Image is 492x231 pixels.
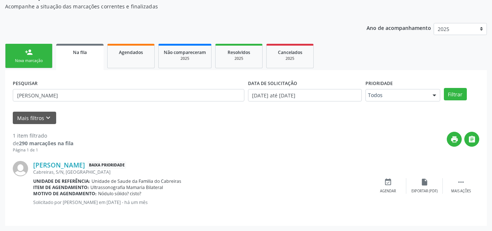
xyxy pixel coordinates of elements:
div: 2025 [272,56,308,61]
input: Nome, CNS [13,89,244,101]
div: 2025 [164,56,206,61]
label: PESQUISAR [13,78,38,89]
div: Nova marcação [11,58,47,63]
span: Na fila [73,49,87,55]
span: Não compareceram [164,49,206,55]
div: Exportar (PDF) [411,189,438,194]
span: Agendados [119,49,143,55]
i:  [468,135,476,143]
div: Agendar [380,189,396,194]
i: event_available [384,178,392,186]
button:  [464,132,479,147]
div: de [13,139,73,147]
p: Ano de acompanhamento [367,23,431,32]
p: Solicitado por [PERSON_NAME] em [DATE] - há um mês [33,199,370,205]
a: [PERSON_NAME] [33,161,85,169]
strong: 290 marcações na fila [19,140,73,147]
b: Item de agendamento: [33,184,89,190]
span: Cancelados [278,49,302,55]
b: Unidade de referência: [33,178,90,184]
i: keyboard_arrow_down [44,114,52,122]
span: Ultrassonografia Mamaria Bilateral [90,184,163,190]
span: Nódulo sólido? cisto? [98,190,141,197]
span: Baixa Prioridade [88,161,126,169]
span: Resolvidos [228,49,250,55]
i: print [450,135,458,143]
p: Acompanhe a situação das marcações correntes e finalizadas [5,3,342,10]
label: DATA DE SOLICITAÇÃO [248,78,297,89]
div: Mais ações [451,189,471,194]
b: Motivo de agendamento: [33,190,97,197]
div: Cabreiras, S/N, [GEOGRAPHIC_DATA] [33,169,370,175]
span: Unidade de Saude da Familia do Cabreiras [92,178,181,184]
div: 2025 [221,56,257,61]
label: Prioridade [365,78,393,89]
div: person_add [25,48,33,56]
i: insert_drive_file [421,178,429,186]
img: img [13,161,28,176]
button: print [447,132,462,147]
button: Filtrar [444,88,467,100]
span: Todos [368,92,425,99]
button: Mais filtroskeyboard_arrow_down [13,112,56,124]
div: Página 1 de 1 [13,147,73,153]
div: 1 item filtrado [13,132,73,139]
i:  [457,178,465,186]
input: Selecione um intervalo [248,89,362,101]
